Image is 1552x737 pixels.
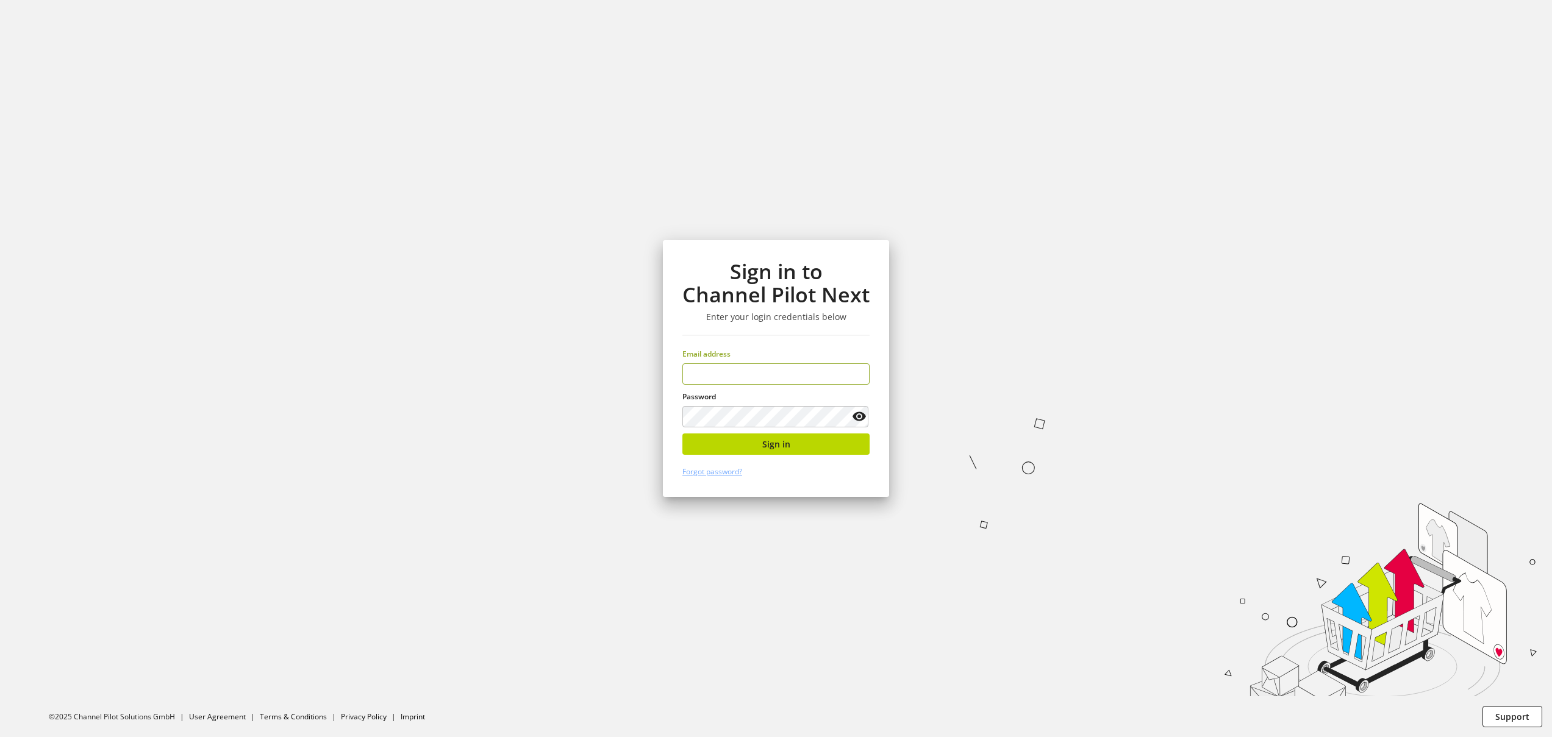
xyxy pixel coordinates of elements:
[260,711,327,722] a: Terms & Conditions
[682,312,870,322] h3: Enter your login credentials below
[682,433,870,455] button: Sign in
[762,438,790,450] span: Sign in
[189,711,246,722] a: User Agreement
[682,349,731,359] span: Email address
[1495,710,1529,723] span: Support
[682,260,870,307] h1: Sign in to Channel Pilot Next
[401,711,425,722] a: Imprint
[1482,706,1542,727] button: Support
[49,711,189,722] li: ©2025 Channel Pilot Solutions GmbH
[682,391,716,402] span: Password
[341,711,387,722] a: Privacy Policy
[682,466,742,477] a: Forgot password?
